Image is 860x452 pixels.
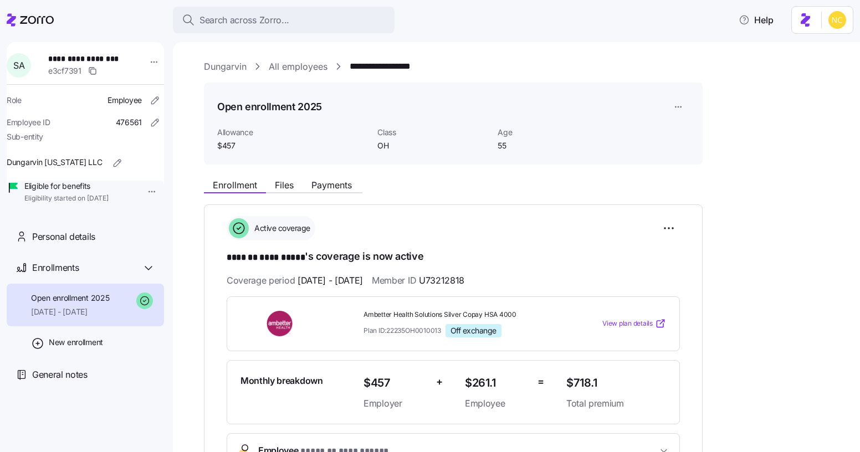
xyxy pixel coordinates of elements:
[32,261,79,275] span: Enrollments
[537,374,544,390] span: =
[31,292,109,304] span: Open enrollment 2025
[32,230,95,244] span: Personal details
[311,181,352,189] span: Payments
[739,13,774,27] span: Help
[436,374,443,390] span: +
[173,7,395,33] button: Search across Zorro...
[275,181,294,189] span: Files
[251,223,310,234] span: Active coverage
[377,127,489,138] span: Class
[364,310,557,320] span: Ambetter Health Solutions Silver Copay HSA 4000
[419,274,464,287] span: U73212818
[116,117,142,128] span: 476561
[602,318,666,329] a: View plan details
[13,61,24,70] span: S A
[602,319,653,329] span: View plan details
[730,9,782,31] button: Help
[7,95,22,106] span: Role
[465,397,529,410] span: Employee
[498,127,609,138] span: Age
[107,95,142,106] span: Employee
[32,368,88,382] span: General notes
[24,194,109,203] span: Eligibility started on [DATE]
[7,157,102,168] span: Dungarvin [US_STATE] LLC
[269,60,327,74] a: All employees
[498,140,609,151] span: 55
[204,60,247,74] a: Dungarvin
[217,100,322,114] h1: Open enrollment 2025
[364,397,427,410] span: Employer
[48,65,81,76] span: e3cf7391
[566,397,666,410] span: Total premium
[240,311,320,336] img: Ambetter
[465,374,529,392] span: $261.1
[213,181,257,189] span: Enrollment
[199,13,289,27] span: Search across Zorro...
[49,337,103,348] span: New enrollment
[217,127,368,138] span: Allowance
[227,274,363,287] span: Coverage period
[31,306,109,317] span: [DATE] - [DATE]
[298,274,363,287] span: [DATE] - [DATE]
[364,374,427,392] span: $457
[7,117,50,128] span: Employee ID
[227,249,680,265] h1: 's coverage is now active
[364,326,441,335] span: Plan ID: 22235OH0010013
[7,131,43,142] span: Sub-entity
[24,181,109,192] span: Eligible for benefits
[451,326,496,336] span: Off exchange
[828,11,846,29] img: e03b911e832a6112bf72643c5874f8d8
[217,140,368,151] span: $457
[566,374,666,392] span: $718.1
[377,140,489,151] span: OH
[372,274,464,287] span: Member ID
[240,374,323,388] span: Monthly breakdown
